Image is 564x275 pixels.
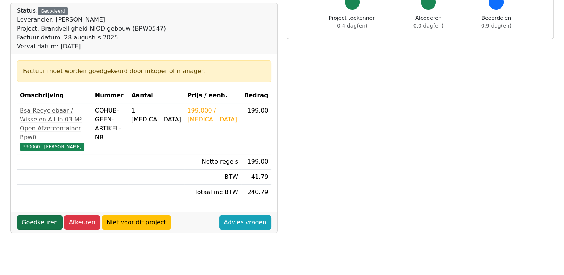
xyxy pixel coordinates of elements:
a: Goedkeuren [17,215,63,230]
div: Beoordelen [481,14,511,30]
span: 0.4 dag(en) [337,23,367,29]
div: Status: [17,6,166,51]
td: Netto regels [184,154,241,170]
div: 1 [MEDICAL_DATA] [131,106,181,124]
div: Project toekennen [329,14,376,30]
div: Factuur moet worden goedgekeurd door inkoper of manager. [23,67,265,76]
th: Aantal [128,88,184,103]
a: Advies vragen [219,215,271,230]
div: Gecodeerd [38,7,68,15]
td: 199.00 [241,103,271,154]
th: Bedrag [241,88,271,103]
td: COHUB-GEEN-ARTIKEL-NR [92,103,128,154]
th: Prijs / eenh. [184,88,241,103]
td: BTW [184,170,241,185]
span: 0.9 dag(en) [481,23,511,29]
div: Project: Brandveiligheid NIOD gebouw (BPW0547) [17,24,166,33]
span: 390060 - [PERSON_NAME] [20,143,84,151]
span: 0.0 dag(en) [413,23,444,29]
div: 199.000 / [MEDICAL_DATA] [187,106,238,124]
th: Omschrijving [17,88,92,103]
td: Totaal inc BTW [184,185,241,200]
div: Verval datum: [DATE] [17,42,166,51]
div: Factuur datum: 28 augustus 2025 [17,33,166,42]
a: Afkeuren [64,215,100,230]
div: Afcoderen [413,14,444,30]
a: Niet voor dit project [102,215,171,230]
td: 199.00 [241,154,271,170]
td: 41.79 [241,170,271,185]
div: Leverancier: [PERSON_NAME] [17,15,166,24]
a: Bsa Recyclebaar / Wisselen All In 03 M³ Open Afzetcontainer Bpw0..390060 - [PERSON_NAME] [20,106,89,151]
div: Bsa Recyclebaar / Wisselen All In 03 M³ Open Afzetcontainer Bpw0.. [20,106,89,142]
td: 240.79 [241,185,271,200]
th: Nummer [92,88,128,103]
